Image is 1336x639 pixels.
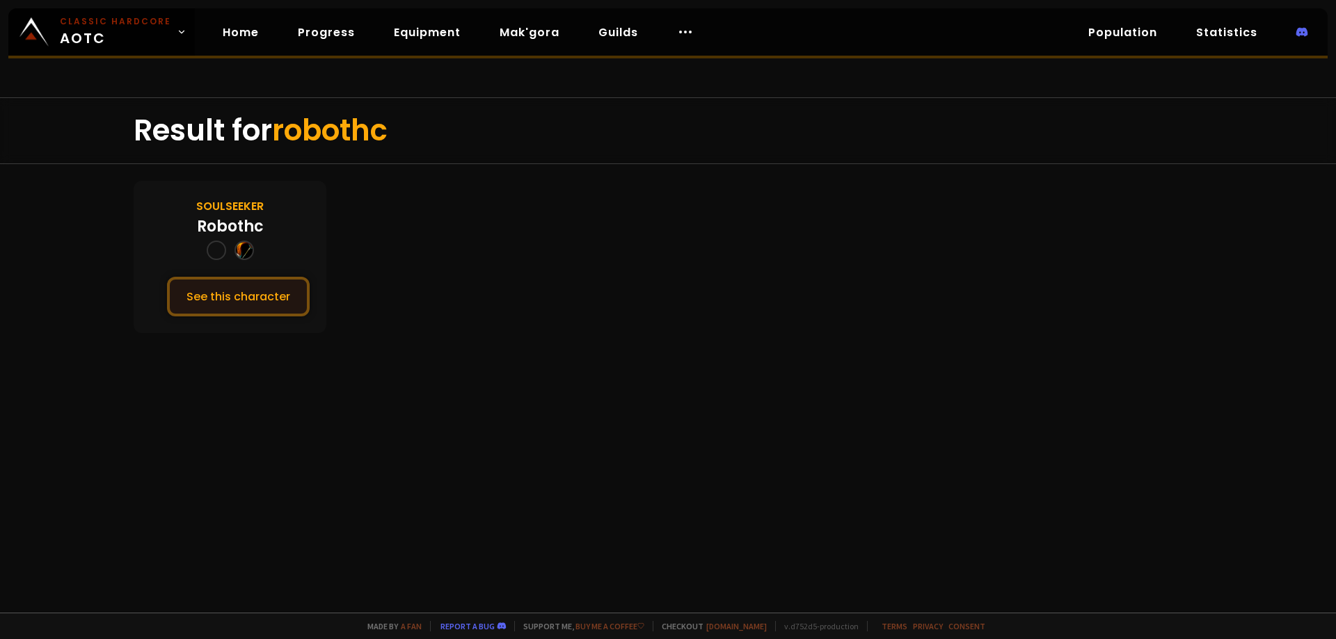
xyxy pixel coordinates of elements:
a: Home [212,18,270,47]
a: Buy me a coffee [575,621,644,631]
a: Consent [948,621,985,631]
a: Terms [882,621,907,631]
a: Privacy [913,621,943,631]
span: robothc [272,110,388,151]
span: Support me, [514,621,644,631]
span: AOTC [60,15,171,49]
a: Report a bug [440,621,495,631]
a: [DOMAIN_NAME] [706,621,767,631]
a: Progress [287,18,366,47]
a: Statistics [1185,18,1269,47]
a: Equipment [383,18,472,47]
div: Result for [134,98,1202,163]
div: Robothc [197,215,264,238]
a: a fan [401,621,422,631]
span: Made by [359,621,422,631]
a: Population [1077,18,1168,47]
button: See this character [167,277,310,316]
a: Classic HardcoreAOTC [8,8,195,56]
small: Classic Hardcore [60,15,171,28]
span: Checkout [653,621,767,631]
a: Mak'gora [488,18,571,47]
div: Soulseeker [196,197,264,215]
a: Guilds [587,18,649,47]
span: v. d752d5 - production [775,621,859,631]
